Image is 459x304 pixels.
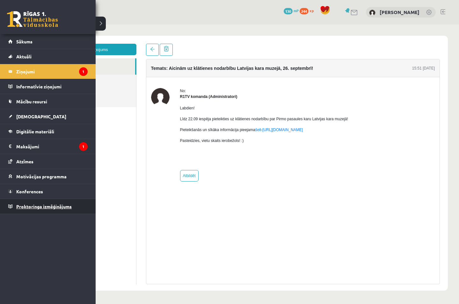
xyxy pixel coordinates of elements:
[380,9,419,15] a: [PERSON_NAME]
[126,41,288,46] h4: Temats: Aicinām uz klātienes nodarbību Latvijas kara muzejā, 26. septembrī!
[8,79,88,94] a: Informatīvie ziņojumi
[155,102,323,108] p: Pieteikšanās un sīkāka informācija pieejama -
[237,103,277,108] a: [URL][DOMAIN_NAME]
[300,8,317,13] a: 244 xp
[310,8,314,13] span: xp
[284,8,293,14] span: 130
[8,109,88,124] a: [DEMOGRAPHIC_DATA]
[8,124,88,139] a: Digitālie materiāli
[19,19,111,31] a: Jauns ziņojums
[79,142,88,151] i: 1
[16,64,88,79] legend: Ziņojumi
[8,169,88,184] a: Motivācijas programma
[230,103,236,108] a: šeit
[16,79,88,94] legend: Informatīvie ziņojumi
[7,11,58,27] a: Rīgas 1. Tālmācības vidusskola
[300,8,309,14] span: 244
[155,113,323,119] p: Pasteidzies, vietu skaits ierobežots! :)
[155,63,323,69] div: No:
[8,49,88,64] a: Aktuāli
[155,145,173,157] a: Atbildēt
[16,159,33,164] span: Atzīmes
[8,199,88,214] a: Proktoringa izmēģinājums
[8,184,88,199] a: Konferences
[8,154,88,169] a: Atzīmes
[155,81,323,86] p: Labdien!
[8,94,88,109] a: Mācību resursi
[126,63,144,82] img: R1TV komanda
[16,114,66,119] span: [DEMOGRAPHIC_DATA]
[16,129,54,134] span: Digitālie materiāli
[79,67,88,76] i: 1
[16,204,72,209] span: Proktoringa izmēģinājums
[294,8,299,13] span: mP
[16,39,33,44] span: Sākums
[19,34,110,50] a: Ienākošie
[16,99,47,104] span: Mācību resursi
[16,54,32,59] span: Aktuāli
[284,8,299,13] a: 130 mP
[16,189,43,194] span: Konferences
[369,10,375,16] img: Kirils Ivaņeckis
[155,92,323,97] p: Līdz 22.09 iespēja pieteikties uz klātienes nodarbību par Pirmo pasaules karu Latvijas kara muzejā!
[19,66,111,83] a: Dzēstie
[155,70,212,74] strong: R1TV komanda (Administratori)
[19,50,111,66] a: Nosūtītie
[387,41,409,47] div: 15:51 [DATE]
[8,34,88,49] a: Sākums
[8,139,88,154] a: Maksājumi1
[16,139,88,154] legend: Maksājumi
[8,64,88,79] a: Ziņojumi1
[16,174,67,179] span: Motivācijas programma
